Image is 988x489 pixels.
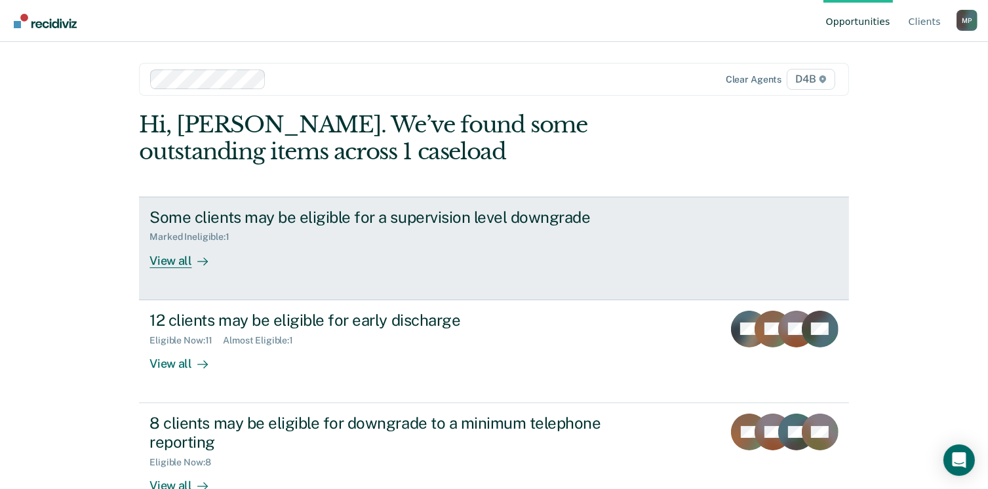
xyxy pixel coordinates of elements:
div: Clear agents [726,74,781,85]
div: 8 clients may be eligible for downgrade to a minimum telephone reporting [149,414,610,452]
a: 12 clients may be eligible for early dischargeEligible Now:11Almost Eligible:1View all [139,300,848,403]
div: View all [149,345,223,371]
span: D4B [787,69,835,90]
div: 12 clients may be eligible for early discharge [149,311,610,330]
div: View all [149,243,223,268]
div: Hi, [PERSON_NAME]. We’ve found some outstanding items across 1 caseload [139,111,707,165]
img: Recidiviz [14,14,77,28]
div: Open Intercom Messenger [943,444,975,476]
div: Eligible Now : 11 [149,335,223,346]
button: Profile dropdown button [957,10,978,31]
div: Eligible Now : 8 [149,457,221,468]
a: Some clients may be eligible for a supervision level downgradeMarked Ineligible:1View all [139,197,848,300]
div: M P [957,10,978,31]
div: Almost Eligible : 1 [223,335,304,346]
div: Marked Ineligible : 1 [149,231,239,243]
div: Some clients may be eligible for a supervision level downgrade [149,208,610,227]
